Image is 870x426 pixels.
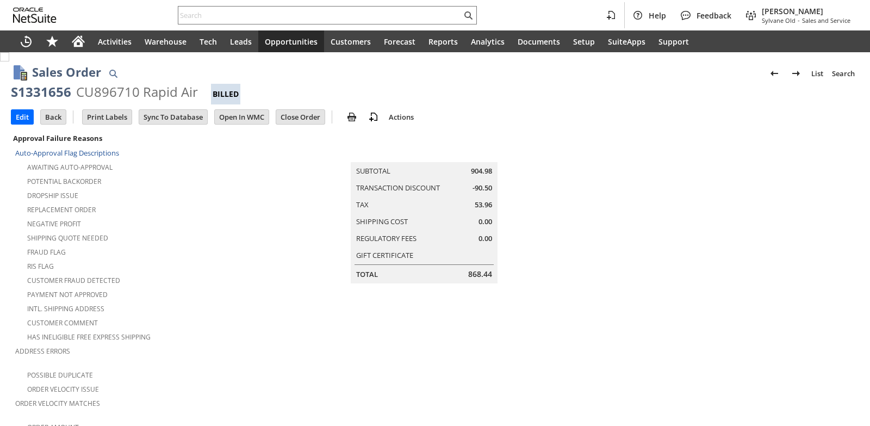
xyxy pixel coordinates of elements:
input: Open In WMC [215,110,269,124]
span: Reports [428,36,458,47]
a: Activities [91,30,138,52]
a: Search [828,65,859,82]
svg: Recent Records [20,35,33,48]
div: CU896710 Rapid Air [76,83,198,101]
input: Sync To Database [139,110,207,124]
a: Regulatory Fees [356,233,417,243]
a: Recent Records [13,30,39,52]
img: Previous [768,67,781,80]
a: Analytics [464,30,511,52]
span: 53.96 [475,200,492,210]
div: Shortcuts [39,30,65,52]
a: Intl. Shipping Address [27,304,104,313]
a: Total [356,269,378,279]
span: Help [649,10,666,21]
span: Forecast [384,36,415,47]
span: Feedback [697,10,731,21]
a: Auto-Approval Flag Descriptions [15,148,119,158]
a: Customers [324,30,377,52]
input: Print Labels [83,110,132,124]
a: Reports [422,30,464,52]
a: Possible Duplicate [27,371,93,380]
a: Fraud Flag [27,248,66,257]
span: Tech [200,36,217,47]
a: Negative Profit [27,219,81,229]
img: print.svg [345,110,358,124]
span: 0.00 [478,233,492,244]
div: Approval Failure Reasons [11,131,289,145]
a: Tech [193,30,223,52]
a: Replacement Order [27,205,96,214]
caption: Summary [351,145,498,162]
span: Sales and Service [802,16,850,24]
a: Gift Certificate [356,250,413,260]
a: Forecast [377,30,422,52]
a: Actions [384,112,418,122]
span: Sylvane Old [762,16,796,24]
span: Setup [573,36,595,47]
span: [PERSON_NAME] [762,6,850,16]
a: Shipping Quote Needed [27,233,108,243]
span: Support [658,36,689,47]
a: Awaiting Auto-Approval [27,163,113,172]
input: Back [41,110,66,124]
a: Shipping Cost [356,217,408,226]
a: RIS flag [27,262,54,271]
a: Home [65,30,91,52]
img: Next [790,67,803,80]
div: Billed [211,84,240,104]
span: Opportunities [265,36,318,47]
span: Customers [331,36,371,47]
input: Edit [11,110,33,124]
a: List [807,65,828,82]
h1: Sales Order [32,63,101,81]
a: Subtotal [356,166,390,176]
a: Address Errors [15,347,70,356]
img: Quick Find [107,67,120,80]
a: Warehouse [138,30,193,52]
span: SuiteApps [608,36,645,47]
span: Leads [230,36,252,47]
a: SuiteApps [601,30,652,52]
span: 0.00 [478,217,492,227]
span: Activities [98,36,132,47]
div: S1331656 [11,83,71,101]
svg: Shortcuts [46,35,59,48]
a: Customer Comment [27,318,98,328]
a: Support [652,30,695,52]
span: Analytics [471,36,505,47]
a: Dropship Issue [27,191,78,200]
span: 868.44 [468,269,492,280]
span: Documents [518,36,560,47]
a: Documents [511,30,567,52]
svg: logo [13,8,57,23]
img: add-record.svg [367,110,380,124]
svg: Home [72,35,85,48]
a: Opportunities [258,30,324,52]
a: Leads [223,30,258,52]
a: Setup [567,30,601,52]
a: Order Velocity Issue [27,385,99,394]
span: -90.50 [473,183,492,193]
span: - [798,16,800,24]
a: Customer Fraud Detected [27,276,120,285]
a: Payment not approved [27,290,108,299]
svg: Search [462,9,475,22]
a: Tax [356,200,369,209]
a: Transaction Discount [356,183,440,193]
a: Potential Backorder [27,177,101,186]
input: Close Order [276,110,325,124]
span: 904.98 [471,166,492,176]
span: Warehouse [145,36,187,47]
a: Has Ineligible Free Express Shipping [27,332,151,342]
input: Search [178,9,462,22]
a: Order Velocity Matches [15,399,100,408]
